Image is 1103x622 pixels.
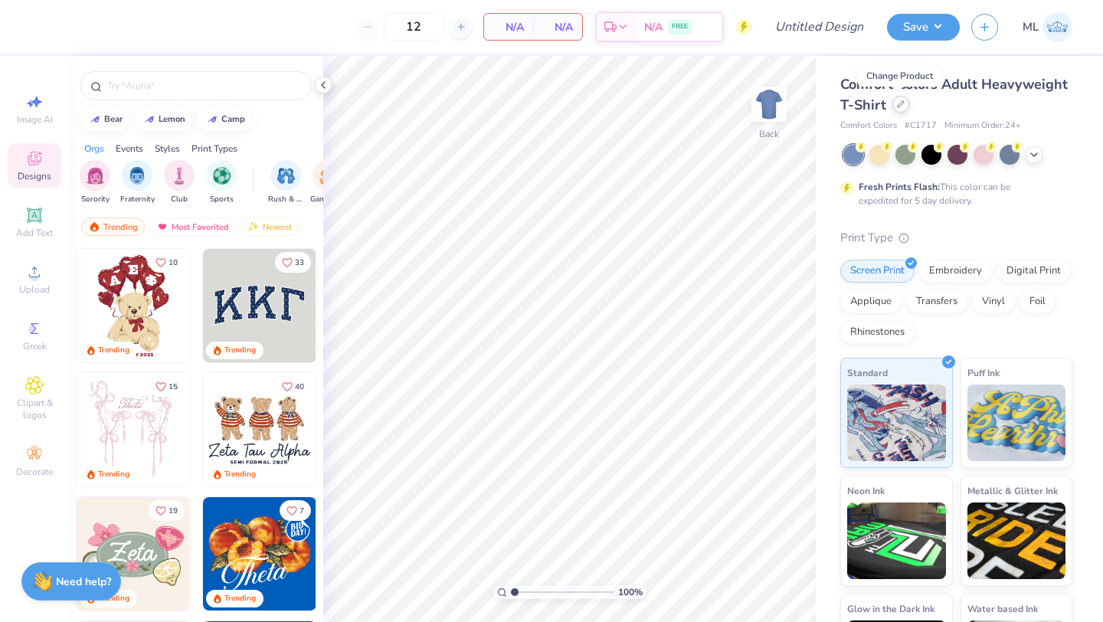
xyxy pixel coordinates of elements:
[189,497,303,611] img: d6d5c6c6-9b9a-4053-be8a-bdf4bacb006d
[295,383,304,391] span: 40
[16,466,53,478] span: Decorate
[847,483,885,499] span: Neon Ink
[156,221,169,232] img: most_fav.gif
[847,365,888,381] span: Standard
[191,142,237,155] div: Print Types
[384,13,443,41] input: – –
[967,365,1000,381] span: Puff Ink
[143,115,155,124] img: trend_line.gif
[80,160,110,205] div: filter for Sorority
[763,11,876,42] input: Untitled Design
[493,19,524,35] span: N/A
[759,127,779,141] div: Back
[295,259,304,267] span: 33
[198,108,252,131] button: camp
[840,290,902,313] div: Applique
[299,507,304,515] span: 7
[56,575,111,589] strong: Need help?
[618,585,643,599] span: 100 %
[1023,12,1072,42] a: ML
[840,119,897,133] span: Comfort Colors
[268,160,303,205] div: filter for Rush & Bid
[8,397,61,421] span: Clipart & logos
[164,160,195,205] div: filter for Club
[997,260,1071,283] div: Digital Print
[919,260,992,283] div: Embroidery
[80,108,129,131] button: bear
[88,221,100,232] img: trending.gif
[206,160,237,205] div: filter for Sports
[17,113,53,126] span: Image AI
[967,601,1038,617] span: Water based Ink
[206,160,237,205] button: filter button
[80,160,110,205] button: filter button
[81,218,145,236] div: Trending
[89,115,101,124] img: trend_line.gif
[203,497,316,611] img: 8659caeb-cee5-4a4c-bd29-52ea2f761d42
[316,373,429,486] img: d12c9beb-9502-45c7-ae94-40b97fdd6040
[847,601,934,617] span: Glow in the Dark Ink
[859,181,940,193] strong: Fresh Prints Flash:
[905,119,937,133] span: # C1717
[129,167,146,185] img: Fraternity Image
[644,19,663,35] span: N/A
[840,75,1068,114] span: Comfort Colors Adult Heavyweight T-Shirt
[149,500,185,521] button: Like
[967,483,1058,499] span: Metallic & Glitter Ink
[967,503,1066,579] img: Metallic & Glitter Ink
[189,249,303,362] img: e74243e0-e378-47aa-a400-bc6bcb25063a
[859,180,1047,208] div: This color can be expedited for 5 day delivery.
[120,194,155,205] span: Fraternity
[858,65,941,87] div: Change Product
[906,290,967,313] div: Transfers
[87,167,104,185] img: Sorority Image
[275,252,311,273] button: Like
[268,160,303,205] button: filter button
[241,218,299,236] div: Newest
[316,249,429,362] img: edfb13fc-0e43-44eb-bea2-bf7fc0dd67f9
[542,19,573,35] span: N/A
[1020,290,1056,313] div: Foil
[840,260,915,283] div: Screen Print
[169,507,178,515] span: 19
[280,500,311,521] button: Like
[316,497,429,611] img: f22b6edb-555b-47a9-89ed-0dd391bfae4f
[224,469,256,480] div: Trending
[159,115,185,123] div: lemon
[149,376,185,397] button: Like
[840,321,915,344] div: Rhinestones
[77,497,190,611] img: 010ceb09-c6fc-40d9-b71e-e3f087f73ee6
[98,345,129,356] div: Trending
[81,194,110,205] span: Sorority
[275,376,311,397] button: Like
[16,227,53,239] span: Add Text
[171,194,188,205] span: Club
[1042,12,1072,42] img: Mallie Lahman
[84,142,104,155] div: Orgs
[754,89,784,119] img: Back
[206,115,218,124] img: trend_line.gif
[164,160,195,205] button: filter button
[310,160,345,205] div: filter for Game Day
[106,78,302,93] input: Try "Alpha"
[319,167,337,185] img: Game Day Image
[840,229,1072,247] div: Print Type
[120,160,155,205] div: filter for Fraternity
[149,252,185,273] button: Like
[189,373,303,486] img: d12a98c7-f0f7-4345-bf3a-b9f1b718b86e
[149,218,236,236] div: Most Favorited
[169,259,178,267] span: 10
[203,373,316,486] img: a3be6b59-b000-4a72-aad0-0c575b892a6b
[847,385,946,461] img: Standard
[120,160,155,205] button: filter button
[967,385,1066,461] img: Puff Ink
[221,115,245,123] div: camp
[887,14,960,41] button: Save
[972,290,1015,313] div: Vinyl
[203,249,316,362] img: 3b9aba4f-e317-4aa7-a679-c95a879539bd
[672,21,688,32] span: FREE
[135,108,192,131] button: lemon
[277,167,295,185] img: Rush & Bid Image
[155,142,180,155] div: Styles
[310,194,345,205] span: Game Day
